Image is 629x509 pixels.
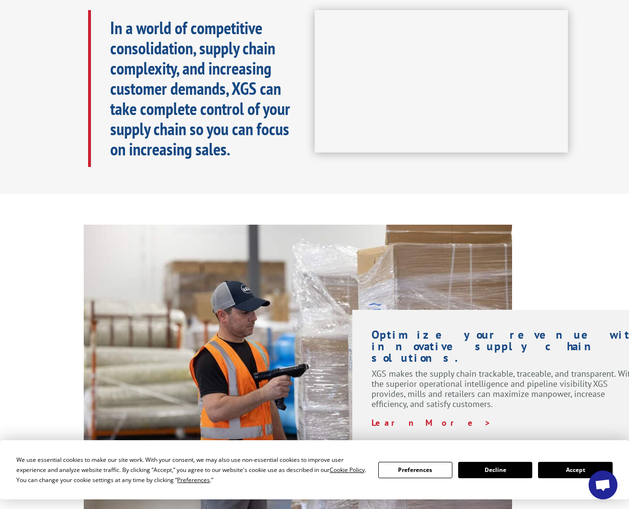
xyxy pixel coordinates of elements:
[378,462,452,478] button: Preferences
[110,16,290,160] b: In a world of competitive consolidation, supply chain complexity, and increasing customer demands...
[330,466,365,474] span: Cookie Policy
[458,462,532,478] button: Decline
[589,471,617,499] a: Open chat
[16,455,366,485] div: We use essential cookies to make our site work. With your consent, we may also use non-essential ...
[372,417,491,428] a: Learn More >
[538,462,612,478] button: Accept
[177,476,210,484] span: Preferences
[315,10,568,153] iframe: XGS Logistics Solutions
